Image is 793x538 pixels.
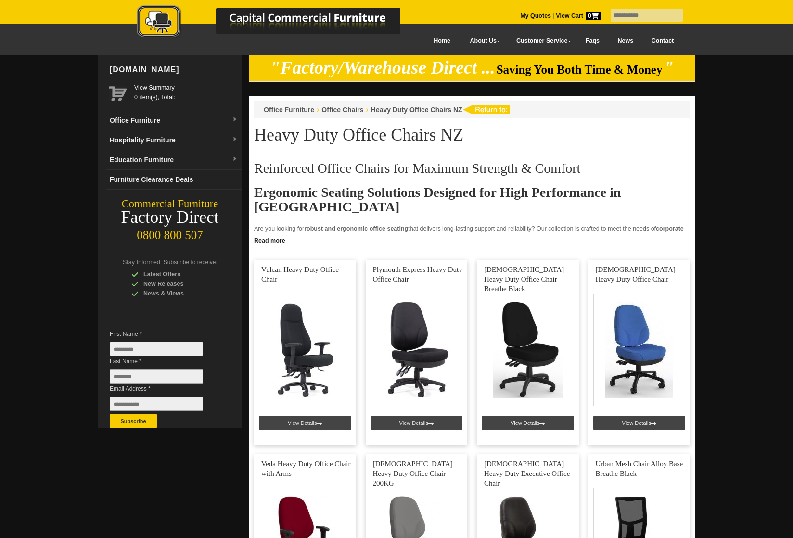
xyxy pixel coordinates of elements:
[110,5,447,40] img: Capital Commercial Furniture Logo
[131,269,223,279] div: Latest Offers
[106,130,242,150] a: Hospitality Furnituredropdown
[506,30,576,52] a: Customer Service
[110,369,203,384] input: Last Name *
[232,137,238,142] img: dropdown
[254,225,684,242] strong: corporate offices, home workspaces, call centres, and high-traffic environments
[664,58,674,77] em: "
[586,12,601,20] span: 0
[131,289,223,298] div: News & Views
[642,30,683,52] a: Contact
[232,156,238,162] img: dropdown
[304,225,408,232] strong: robust and ergonomic office seating
[110,342,203,356] input: First Name *
[254,126,690,144] h1: Heavy Duty Office Chairs NZ
[264,106,314,114] a: Office Furniture
[134,83,238,101] span: 0 item(s), Total:
[609,30,642,52] a: News
[556,13,601,19] strong: View Cart
[134,83,238,92] a: View Summary
[554,13,601,19] a: View Cart0
[98,211,242,224] div: Factory Direct
[131,279,223,289] div: New Releases
[106,55,242,84] div: [DOMAIN_NAME]
[123,259,160,266] span: Stay Informed
[106,170,242,190] a: Furniture Clearance Deals
[232,117,238,123] img: dropdown
[270,58,495,77] em: "Factory/Warehouse Direct ...
[321,106,363,114] a: Office Chairs
[366,105,368,115] li: ›
[110,397,203,411] input: Email Address *
[110,5,447,43] a: Capital Commercial Furniture Logo
[317,105,319,115] li: ›
[249,233,695,245] a: Click to read more
[254,185,621,214] strong: Ergonomic Seating Solutions Designed for High Performance in [GEOGRAPHIC_DATA]
[576,30,609,52] a: Faqs
[106,111,242,130] a: Office Furnituredropdown
[110,329,217,339] span: First Name *
[110,414,157,428] button: Subscribe
[110,357,217,366] span: Last Name *
[106,150,242,170] a: Education Furnituredropdown
[98,224,242,242] div: 0800 800 507
[371,106,462,114] a: Heavy Duty Office Chairs NZ
[98,197,242,211] div: Commercial Furniture
[254,161,690,176] h2: Reinforced Office Chairs for Maximum Strength & Comfort
[520,13,551,19] a: My Quotes
[497,63,663,76] span: Saving You Both Time & Money
[460,30,506,52] a: About Us
[254,224,690,253] p: Are you looking for that delivers long-lasting support and reliability? Our collection is crafted...
[164,259,217,266] span: Subscribe to receive:
[110,384,217,394] span: Email Address *
[462,105,510,114] img: return to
